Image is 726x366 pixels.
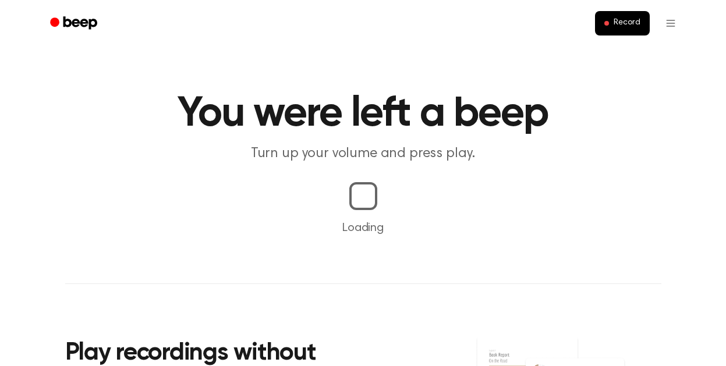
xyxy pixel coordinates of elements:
[614,18,640,29] span: Record
[657,9,685,37] button: Open menu
[14,219,712,237] p: Loading
[42,12,108,35] a: Beep
[65,93,661,135] h1: You were left a beep
[595,11,649,35] button: Record
[140,144,587,164] p: Turn up your volume and press play.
